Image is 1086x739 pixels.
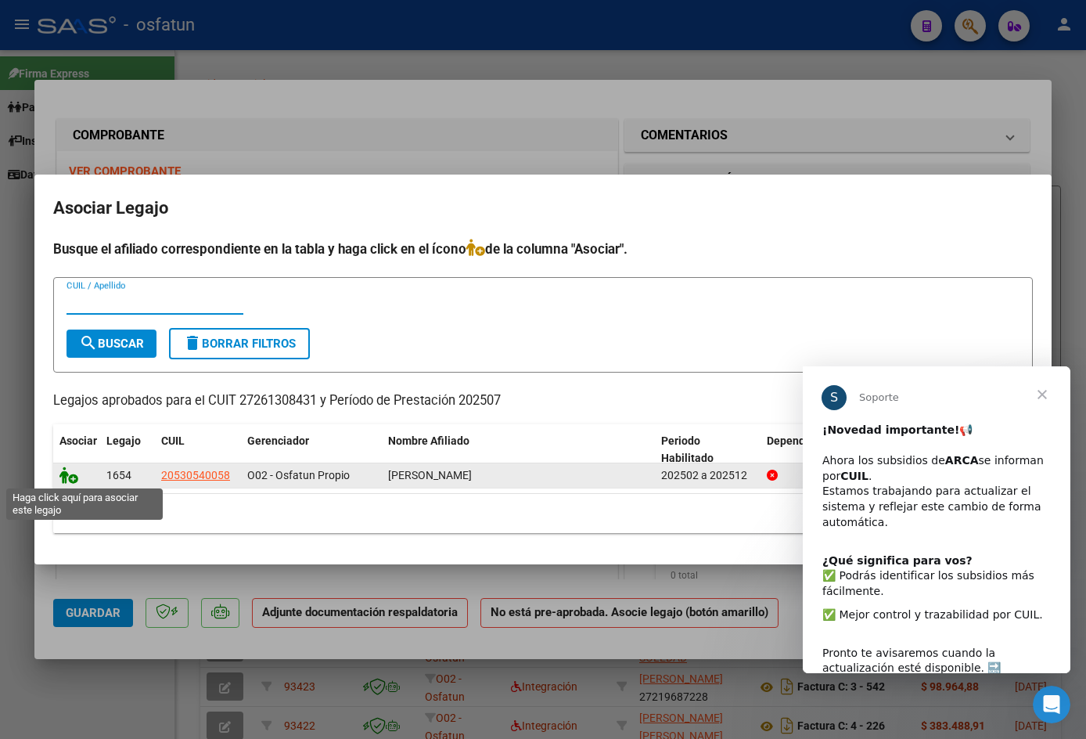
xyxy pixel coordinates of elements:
span: Gerenciador [247,434,309,447]
span: Dependencia [767,434,832,447]
span: 20530540058 [161,469,230,481]
iframe: Intercom live chat mensaje [803,366,1070,673]
datatable-header-cell: CUIL [155,424,241,476]
h4: Busque el afiliado correspondiente en la tabla y haga click en el ícono de la columna "Asociar". [53,239,1033,259]
button: Borrar Filtros [169,328,310,359]
span: Periodo Habilitado [661,434,714,465]
div: 202502 a 202512 [661,467,754,485]
span: Asociar [59,434,97,447]
span: 1654 [106,469,131,481]
span: Nombre Afiliado [388,434,469,447]
mat-icon: search [79,333,98,352]
span: KRYNSKI EMILIANO JOEL [388,469,472,481]
span: Legajo [106,434,141,447]
datatable-header-cell: Legajo [100,424,155,476]
span: Borrar Filtros [183,337,296,351]
span: Buscar [79,337,144,351]
span: O02 - Osfatun Propio [247,469,350,481]
datatable-header-cell: Nombre Afiliado [382,424,655,476]
span: CUIL [161,434,185,447]
datatable-header-cell: Periodo Habilitado [655,424,761,476]
p: Legajos aprobados para el CUIT 27261308431 y Período de Prestación 202507 [53,391,1033,411]
div: 1 registros [53,494,1033,533]
datatable-header-cell: Gerenciador [241,424,382,476]
div: Pronto te avisaremos cuando la actualización esté disponible. 🔜 [20,264,248,310]
h2: Asociar Legajo [53,193,1033,223]
datatable-header-cell: Dependencia [761,424,1034,476]
mat-icon: delete [183,333,202,352]
button: Buscar [67,330,156,358]
datatable-header-cell: Asociar [53,424,100,476]
iframe: Intercom live chat [1033,686,1070,723]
